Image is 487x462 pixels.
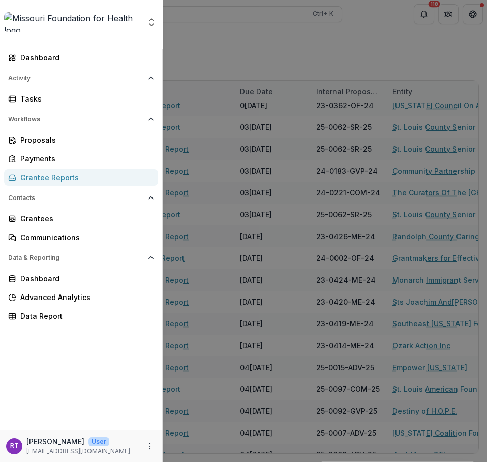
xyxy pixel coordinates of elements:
p: User [88,437,109,446]
a: Tasks [4,90,158,107]
button: Open Activity [4,70,158,86]
span: Activity [8,75,144,82]
a: Payments [4,150,158,167]
div: Reana Thomas [10,443,19,449]
p: [EMAIL_ADDRESS][DOMAIN_NAME] [26,447,130,456]
a: Data Report [4,308,158,324]
button: Open entity switcher [144,12,159,32]
div: Proposals [20,135,150,145]
div: Communications [20,232,150,243]
a: Advanced Analytics [4,289,158,306]
div: Payments [20,153,150,164]
div: Grantee Reports [20,172,150,183]
a: Grantee Reports [4,169,158,186]
a: Dashboard [4,49,158,66]
button: Open Data & Reporting [4,250,158,266]
a: Communications [4,229,158,246]
a: Grantees [4,210,158,227]
button: Open Workflows [4,111,158,127]
div: Grantees [20,213,150,224]
a: Proposals [4,131,158,148]
p: [PERSON_NAME] [26,436,84,447]
a: Dashboard [4,270,158,287]
div: Data Report [20,311,150,321]
img: Missouri Foundation for Health logo [4,12,140,32]
span: Contacts [8,194,144,202]
div: Tasks [20,93,150,104]
button: Open Contacts [4,190,158,206]
span: Workflows [8,116,144,123]
button: More [144,440,156,452]
span: Data & Reporting [8,254,144,261]
div: Dashboard [20,273,150,284]
div: Dashboard [20,52,150,63]
div: Advanced Analytics [20,292,150,303]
